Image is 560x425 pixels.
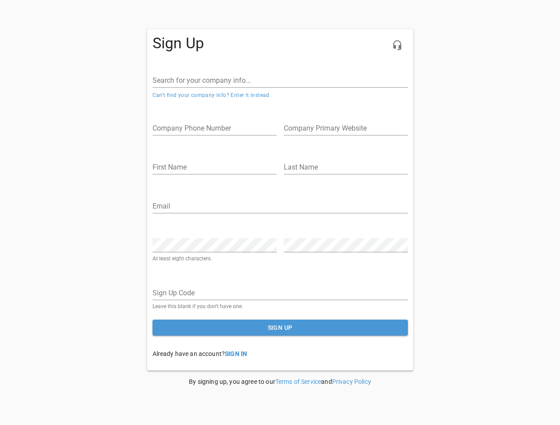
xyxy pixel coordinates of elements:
a: Sign in [225,350,247,357]
p: Already have an account? [153,343,408,365]
a: Privacy Policy [332,378,371,385]
h4: Sign Up [153,35,408,52]
button: Live Chat [387,35,408,56]
a: Terms of Service [275,378,321,385]
a: Can't find your company info? Enter it instead. [153,92,271,98]
p: By signing up, you agree to our and [147,377,413,386]
p: At least eight characters. [153,256,277,261]
button: Sign Up [153,320,408,336]
p: Leave this blank if you don't have one. [153,304,408,309]
span: Sign Up [160,322,401,333]
input: Company Name [153,73,408,88]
